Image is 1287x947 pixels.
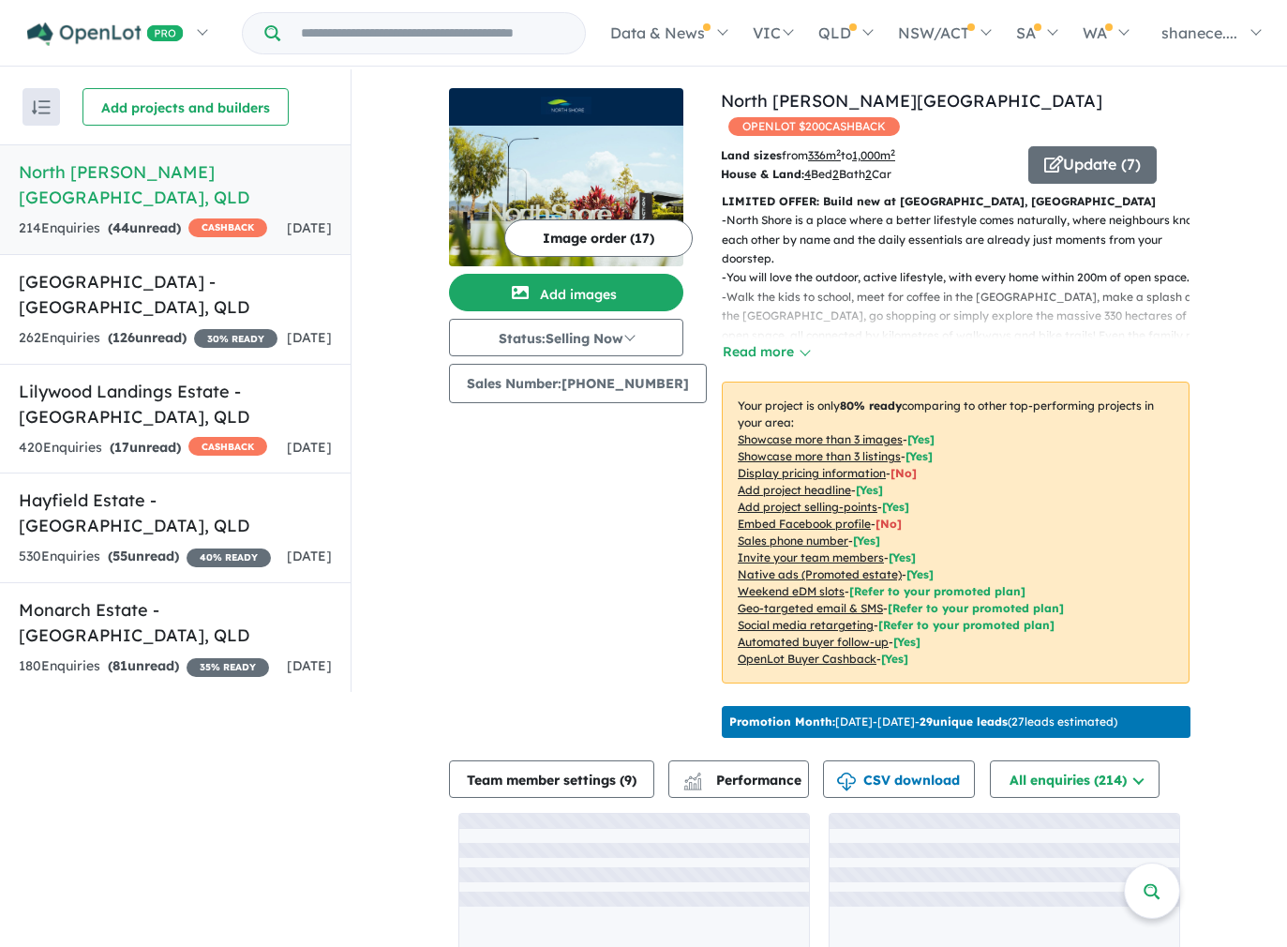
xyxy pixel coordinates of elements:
span: [Refer to your promoted plan] [878,618,1055,632]
p: LIMITED OFFER: Build new at [GEOGRAPHIC_DATA], [GEOGRAPHIC_DATA] [722,192,1190,211]
input: Try estate name, suburb, builder or developer [284,13,581,53]
span: 44 [112,219,129,236]
img: download icon [837,773,856,791]
u: Display pricing information [738,466,886,480]
span: [DATE] [287,329,332,346]
span: Performance [686,772,801,789]
span: [ No ] [875,517,902,531]
div: 420 Enquir ies [19,437,267,459]
u: 2 [832,167,839,181]
div: 214 Enquir ies [19,218,267,240]
button: Image order (17) [504,219,693,257]
span: 126 [112,329,135,346]
img: North Shore - Burdell Logo [456,96,676,118]
u: Native ads (Promoted estate) [738,567,902,581]
u: Invite your team members [738,550,884,564]
b: House & Land: [721,167,804,181]
span: [Refer to your promoted plan] [888,601,1064,615]
img: line-chart.svg [684,773,701,783]
span: [DATE] [287,439,332,456]
u: Automated buyer follow-up [738,635,889,649]
span: to [841,148,895,162]
span: [Yes] [881,652,908,666]
button: All enquiries (214) [990,760,1160,798]
p: - Walk the kids to school, meet for coffee in the [GEOGRAPHIC_DATA], make a splash at the [GEOGRA... [722,288,1205,365]
u: 2 [865,167,872,181]
u: Weekend eDM slots [738,584,845,598]
img: North Shore - Burdell [449,126,683,266]
button: Add projects and builders [82,88,289,126]
span: [Yes] [906,567,934,581]
b: Land sizes [721,148,782,162]
span: [DATE] [287,219,332,236]
u: Add project headline [738,483,851,497]
u: Showcase more than 3 listings [738,449,901,463]
span: CASHBACK [188,437,267,456]
img: sort.svg [32,100,51,114]
span: [ Yes ] [853,534,880,548]
span: [Yes] [893,635,920,649]
span: 81 [112,657,127,674]
b: 29 unique leads [920,714,1008,729]
sup: 2 [890,147,895,158]
u: Embed Facebook profile [738,517,871,531]
strong: ( unread) [110,439,181,456]
b: 80 % ready [840,398,902,413]
h5: North [PERSON_NAME][GEOGRAPHIC_DATA] , QLD [19,159,332,210]
u: Social media retargeting [738,618,874,632]
span: [ Yes ] [905,449,933,463]
a: North [PERSON_NAME][GEOGRAPHIC_DATA] [721,90,1102,112]
span: [ No ] [890,466,917,480]
sup: 2 [836,147,841,158]
u: Showcase more than 3 images [738,432,903,446]
h5: Monarch Estate - [GEOGRAPHIC_DATA] , QLD [19,597,332,648]
span: [ Yes ] [907,432,935,446]
img: Openlot PRO Logo White [27,23,184,46]
span: 30 % READY [194,329,277,348]
b: Promotion Month: [729,714,835,729]
span: 40 % READY [187,549,271,567]
span: 35 % READY [187,658,269,677]
strong: ( unread) [108,219,181,236]
h5: [GEOGRAPHIC_DATA] - [GEOGRAPHIC_DATA] , QLD [19,269,332,320]
strong: ( unread) [108,657,179,674]
p: - North Shore is a place where a better lifestyle comes naturally, where neighbours know each oth... [722,211,1205,268]
span: 55 [112,548,127,564]
button: Read more [722,341,810,363]
strong: ( unread) [108,548,179,564]
h5: Hayfield Estate - [GEOGRAPHIC_DATA] , QLD [19,488,332,538]
button: Update (7) [1028,146,1157,184]
h5: Lilywood Landings Estate - [GEOGRAPHIC_DATA] , QLD [19,379,332,429]
u: Sales phone number [738,534,848,548]
span: [Refer to your promoted plan] [849,584,1025,598]
span: [ Yes ] [856,483,883,497]
div: 530 Enquir ies [19,546,271,568]
button: Performance [668,760,809,798]
div: 180 Enquir ies [19,655,269,678]
u: 1,000 m [852,148,895,162]
span: [ Yes ] [889,550,916,564]
u: Geo-targeted email & SMS [738,601,883,615]
p: [DATE] - [DATE] - ( 27 leads estimated) [729,714,1117,730]
span: [ Yes ] [882,500,909,514]
strong: ( unread) [108,329,187,346]
p: - You will love the outdoor, active lifestyle, with every home within 200m of open space. [722,268,1205,287]
button: CSV download [823,760,975,798]
p: from [721,146,1014,165]
u: 336 m [808,148,841,162]
span: [DATE] [287,657,332,674]
button: Team member settings (9) [449,760,654,798]
span: [DATE] [287,548,332,564]
span: 9 [624,772,632,789]
span: OPENLOT $ 200 CASHBACK [728,117,900,136]
p: Bed Bath Car [721,165,1014,184]
span: CASHBACK [188,218,267,237]
u: Add project selling-points [738,500,877,514]
button: Add images [449,274,683,311]
p: Your project is only comparing to other top-performing projects in your area: - - - - - - - - - -... [722,382,1190,684]
a: North Shore - Burdell LogoNorth Shore - Burdell [449,88,683,266]
div: 262 Enquir ies [19,327,277,350]
span: 17 [114,439,129,456]
u: OpenLot Buyer Cashback [738,652,876,666]
span: shanece.... [1161,23,1237,42]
